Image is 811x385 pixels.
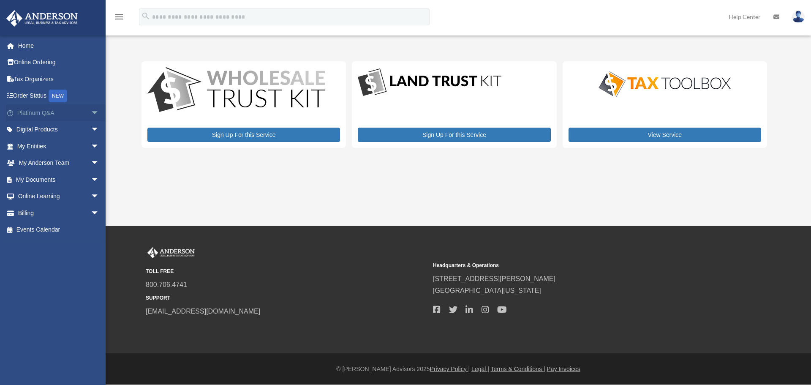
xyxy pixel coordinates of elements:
a: My Entitiesarrow_drop_down [6,138,112,155]
small: Headquarters & Operations [433,261,714,270]
a: Billingarrow_drop_down [6,205,112,221]
a: Order StatusNEW [6,87,112,105]
a: Sign Up For this Service [147,128,340,142]
a: Tax Organizers [6,71,112,87]
a: 800.706.4741 [146,281,187,288]
img: WS-Trust-Kit-lgo-1.jpg [147,67,325,114]
img: Anderson Advisors Platinum Portal [4,10,80,27]
a: Events Calendar [6,221,112,238]
a: [STREET_ADDRESS][PERSON_NAME] [433,275,555,282]
a: My Documentsarrow_drop_down [6,171,112,188]
a: Home [6,37,112,54]
span: arrow_drop_down [91,121,108,139]
a: Online Learningarrow_drop_down [6,188,112,205]
span: arrow_drop_down [91,138,108,155]
a: Digital Productsarrow_drop_down [6,121,108,138]
a: [EMAIL_ADDRESS][DOMAIN_NAME] [146,308,260,315]
a: Sign Up For this Service [358,128,550,142]
a: My Anderson Teamarrow_drop_down [6,155,112,172]
i: search [141,11,150,21]
a: Legal | [471,366,489,372]
a: Privacy Policy | [430,366,470,372]
small: SUPPORT [146,294,427,303]
a: Terms & Conditions | [491,366,545,372]
a: [GEOGRAPHIC_DATA][US_STATE] [433,287,541,294]
a: View Service [569,128,761,142]
span: arrow_drop_down [91,188,108,205]
a: menu [114,15,124,22]
span: arrow_drop_down [91,171,108,188]
a: Online Ordering [6,54,112,71]
div: NEW [49,90,67,102]
i: menu [114,12,124,22]
span: arrow_drop_down [91,205,108,222]
img: Anderson Advisors Platinum Portal [146,247,196,258]
img: User Pic [792,11,805,23]
img: LandTrust_lgo-1.jpg [358,67,501,98]
span: arrow_drop_down [91,155,108,172]
div: © [PERSON_NAME] Advisors 2025 [106,364,811,374]
a: Pay Invoices [547,366,580,372]
a: Platinum Q&Aarrow_drop_down [6,104,112,121]
span: arrow_drop_down [91,104,108,122]
small: TOLL FREE [146,267,427,276]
